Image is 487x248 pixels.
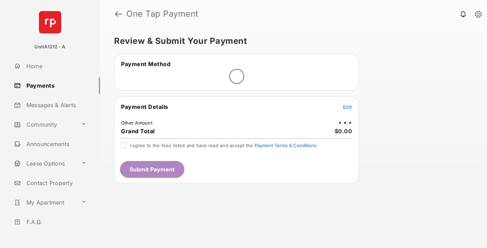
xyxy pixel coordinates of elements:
[11,194,78,211] a: My Apartment
[11,97,100,113] a: Messages & Alerts
[121,120,153,126] td: Other Amount
[34,43,65,50] p: UnitA1212 - A
[121,128,155,135] span: Grand Total
[11,136,100,152] a: Announcements
[130,143,317,148] span: I agree to the fees listed and have read and accept the
[120,161,184,178] button: Submit Payment
[126,10,199,18] strong: One Tap Payment
[121,61,170,67] span: Payment Method
[11,77,100,94] a: Payments
[343,103,352,110] button: Edit
[114,37,468,45] h5: Review & Submit Your Payment
[255,143,317,148] button: I agree to the fees listed and have read and accept the
[11,214,100,230] a: F.A.Q.
[11,155,78,172] a: Lease Options
[39,11,61,33] img: svg+xml;base64,PHN2ZyB4bWxucz0iaHR0cDovL3d3dy53My5vcmcvMjAwMC9zdmciIHdpZHRoPSI2NCIgaGVpZ2h0PSI2NC...
[11,116,78,133] a: Community
[343,104,352,110] span: Edit
[121,103,168,110] span: Payment Details
[335,128,352,135] span: $0.00
[11,175,100,191] a: Contact Property
[11,58,100,74] a: Home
